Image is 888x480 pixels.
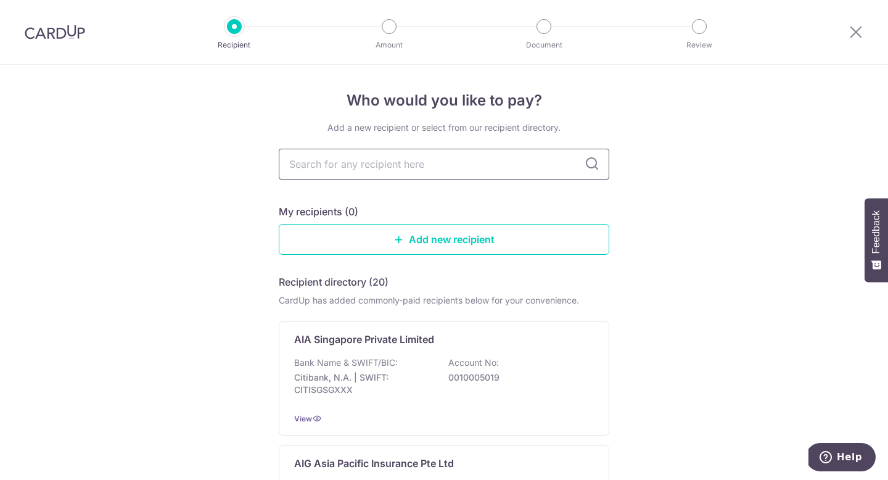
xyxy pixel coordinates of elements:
a: Add new recipient [279,224,609,255]
iframe: Opens a widget where you can find more information [808,443,876,474]
h4: Who would you like to pay? [279,89,609,112]
p: AIA Singapore Private Limited [294,332,434,347]
p: 0010005019 [448,371,586,384]
span: Feedback [871,210,882,254]
div: Add a new recipient or select from our recipient directory. [279,122,609,134]
p: Document [498,39,590,51]
p: Account No: [448,357,499,369]
p: AIG Asia Pacific Insurance Pte Ltd [294,456,454,471]
img: CardUp [25,25,85,39]
input: Search for any recipient here [279,149,609,180]
p: Citibank, N.A. | SWIFT: CITISGSGXXX [294,371,432,396]
a: View [294,414,312,423]
h5: Recipient directory (20) [279,275,388,289]
p: Recipient [189,39,280,51]
p: Bank Name & SWIFT/BIC: [294,357,398,369]
p: Review [654,39,745,51]
h5: My recipients (0) [279,204,358,219]
p: Amount [343,39,435,51]
div: CardUp has added commonly-paid recipients below for your convenience. [279,294,609,307]
button: Feedback - Show survey [865,198,888,282]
